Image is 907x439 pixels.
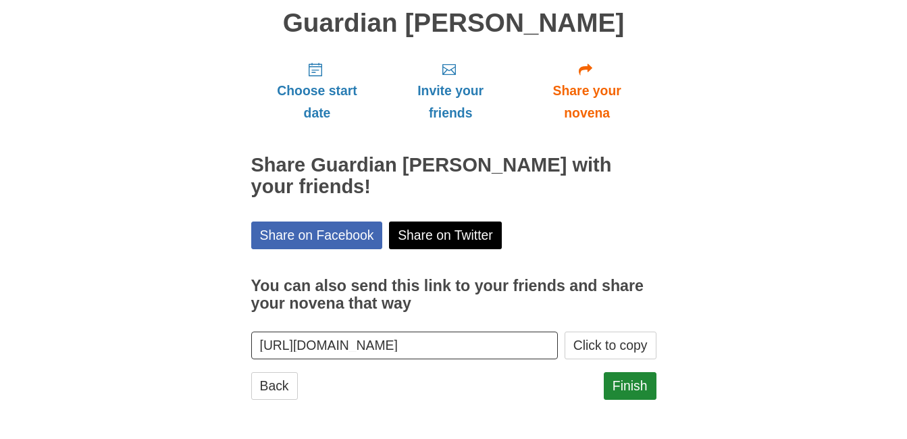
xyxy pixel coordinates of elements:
a: Choose start date [251,51,384,131]
a: Finish [604,372,656,400]
a: Share on Twitter [389,222,502,249]
h3: You can also send this link to your friends and share your novena that way [251,278,656,312]
h2: Share Guardian [PERSON_NAME] with your friends! [251,155,656,198]
a: Share on Facebook [251,222,383,249]
span: Invite your friends [396,80,504,124]
button: Click to copy [565,332,656,359]
a: Share your novena [518,51,656,131]
h1: Guardian [PERSON_NAME] [251,9,656,38]
span: Choose start date [265,80,370,124]
a: Back [251,372,298,400]
span: Share your novena [532,80,643,124]
a: Invite your friends [383,51,517,131]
